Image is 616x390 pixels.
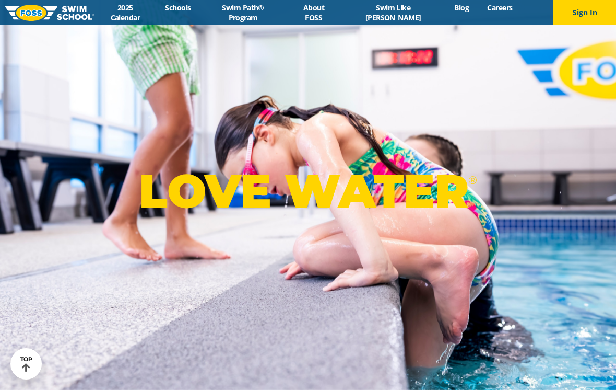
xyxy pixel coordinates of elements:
[468,174,477,187] sup: ®
[445,3,478,13] a: Blog
[200,3,286,22] a: Swim Path® Program
[94,3,156,22] a: 2025 Calendar
[156,3,200,13] a: Schools
[20,356,32,372] div: TOP
[5,5,94,21] img: FOSS Swim School Logo
[286,3,341,22] a: About FOSS
[478,3,522,13] a: Careers
[139,163,477,219] p: LOVE WATER
[341,3,445,22] a: Swim Like [PERSON_NAME]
